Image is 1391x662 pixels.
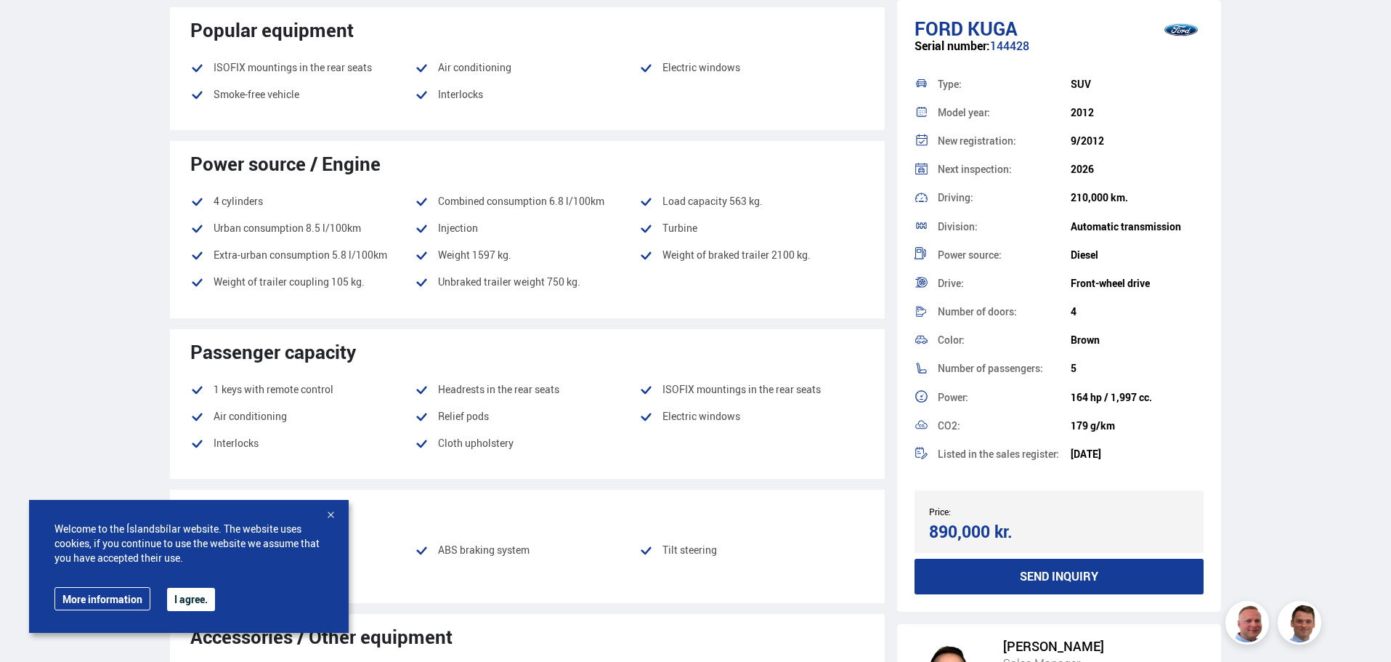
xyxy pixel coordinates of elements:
[915,38,990,54] font: Serial number:
[1071,105,1094,119] font: 2012
[662,194,763,208] font: Load capacity 563 kg.
[990,38,1029,54] font: 144428
[1071,190,1128,204] font: 210,000 km.
[214,382,333,396] font: 1 keys with remote control
[438,275,580,288] font: Unbraked trailer weight 750 kg.
[214,436,259,450] font: Interlocks
[915,15,963,41] font: Ford
[54,587,150,610] a: More information
[938,77,962,91] font: Type:
[214,194,263,208] font: 4 cylinders
[1280,603,1323,647] img: FbJEzSuNWCJXmdc-.webp
[190,150,381,177] font: Power source / Engine
[190,339,356,365] font: Passenger capacity
[1071,304,1076,318] font: 4
[1071,361,1076,375] font: 5
[662,543,717,557] font: Tilt steering
[190,623,453,650] font: Accessories / Other equipment
[1020,568,1098,584] font: Send inquiry
[214,409,287,423] font: Air conditioning
[214,248,387,262] font: Extra-urban consumption 5.8 l/100km
[938,162,1012,176] font: Next inspection:
[1071,333,1100,347] font: Brown
[174,592,208,606] font: I agree.
[938,447,1059,461] font: Listed in the sales register:
[1152,7,1210,52] img: brand logo
[438,382,559,396] font: Headrests in the rear seats
[1071,390,1152,404] font: 164 hp / 1,997 cc.
[438,194,604,208] font: Combined consumption 6.8 l/100km
[938,105,990,119] font: Model year:
[1071,134,1104,148] font: 9/2012
[438,543,530,557] font: ABS braking system
[1071,248,1098,262] font: Diesel
[1071,77,1091,91] font: SUV
[938,219,978,233] font: Division:
[214,275,365,288] font: Weight of trailer coupling 105 kg.
[214,60,372,74] font: ISOFIX mountings in the rear seats
[662,248,811,262] font: Weight of braked trailer 2100 kg.
[938,276,964,290] font: Drive:
[12,6,55,49] button: Open LiveChat chat interface
[190,499,322,525] font: Drive / Steering
[938,190,973,204] font: Driving:
[938,248,1002,262] font: Power source:
[438,248,511,262] font: Weight 1597 kg.
[62,592,142,606] font: More information
[438,60,511,74] font: Air conditioning
[938,304,1017,318] font: Number of doors:
[1071,219,1181,233] font: Automatic transmission
[968,15,1018,41] font: Kuga
[938,361,1043,375] font: Number of passengers:
[662,382,821,396] font: ISOFIX mountings in the rear seats
[167,588,215,611] button: I agree.
[915,559,1204,594] button: Send inquiry
[438,409,489,423] font: Relief pods
[438,87,483,101] font: Interlocks
[662,221,697,235] font: Turbine
[1071,162,1094,176] font: 2026
[214,221,361,235] font: Urban consumption 8.5 l/100km
[938,390,968,404] font: Power:
[214,87,299,101] font: Smoke-free vehicle
[1071,276,1150,290] font: Front-wheel drive
[54,522,320,565] font: Welcome to the Íslandsbílar website. The website uses cookies, if you continue to use the website...
[929,520,1013,543] font: 890,000 kr.
[662,60,740,74] font: Electric windows
[1228,603,1271,647] img: siFngHWaQ9KaOqBr.png
[438,221,478,235] font: Injection
[938,419,960,432] font: CO2:
[190,17,354,43] font: Popular equipment
[1071,447,1101,461] font: [DATE]
[938,134,1016,148] font: New registration:
[438,436,514,450] font: Cloth upholstery
[938,333,965,347] font: Color:
[1071,419,1115,432] font: 179 g/km
[1003,637,1104,655] font: [PERSON_NAME]
[662,409,740,423] font: Electric windows
[929,506,951,517] font: Price:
